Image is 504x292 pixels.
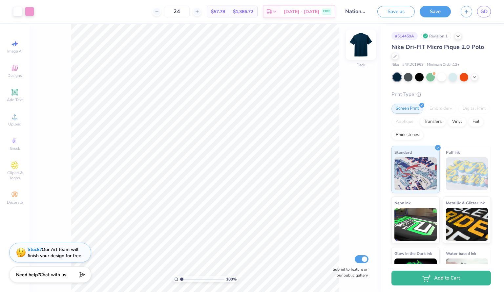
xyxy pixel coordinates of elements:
[10,146,20,151] span: Greek
[448,117,466,127] div: Vinyl
[391,32,418,40] div: # 514459A
[211,8,225,15] span: $57.78
[394,157,437,190] img: Standard
[8,122,21,127] span: Upload
[391,271,491,285] button: Add to Cart
[402,62,424,68] span: # NKDC1963
[480,8,488,15] span: GD
[468,117,484,127] div: Foil
[394,258,437,291] img: Glow in the Dark Ink
[377,6,415,17] button: Save as
[394,199,410,206] span: Neon Ink
[16,272,40,278] strong: Need help?
[7,49,23,54] span: Image AI
[394,149,412,156] span: Standard
[391,43,484,51] span: Nike Dri-FIT Micro Pique 2.0 Polo
[458,104,490,114] div: Digital Print
[391,117,418,127] div: Applique
[477,6,491,17] a: GD
[446,250,476,257] span: Water based Ink
[391,130,423,140] div: Rhinestones
[348,32,374,58] img: Back
[329,266,368,278] label: Submit to feature on our public gallery.
[40,272,67,278] span: Chat with us.
[446,157,488,190] img: Puff Ink
[28,246,82,259] div: Our Art team will finish your design for free.
[28,246,42,253] strong: Stuck?
[425,104,456,114] div: Embroidery
[391,104,423,114] div: Screen Print
[394,250,432,257] span: Glow in the Dark Ink
[394,208,437,241] img: Neon Ink
[8,73,22,78] span: Designs
[357,62,365,68] div: Back
[446,149,460,156] span: Puff Ink
[226,276,237,282] span: 100 %
[420,6,451,17] button: Save
[7,200,23,205] span: Decorate
[446,258,488,291] img: Water based Ink
[446,199,485,206] span: Metallic & Glitter Ink
[323,9,330,14] span: FREE
[391,91,491,98] div: Print Type
[446,208,488,241] img: Metallic & Glitter Ink
[421,32,451,40] div: Revision 1
[340,5,372,18] input: Untitled Design
[420,117,446,127] div: Transfers
[284,8,319,15] span: [DATE] - [DATE]
[391,62,399,68] span: Nike
[7,97,23,102] span: Add Text
[427,62,460,68] span: Minimum Order: 12 +
[164,6,190,17] input: – –
[3,170,26,181] span: Clipart & logos
[233,8,253,15] span: $1,386.72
